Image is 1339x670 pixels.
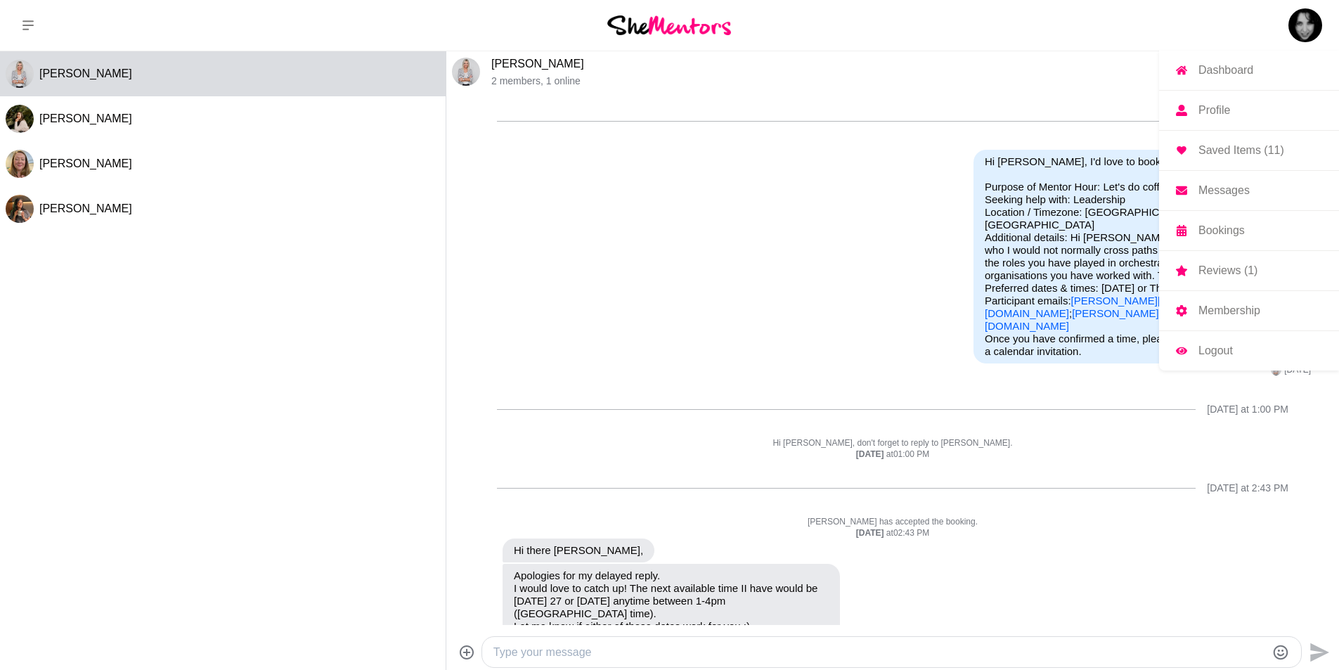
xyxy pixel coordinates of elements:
p: Reviews (1) [1198,265,1257,276]
div: Hayley Scott [6,60,34,88]
p: Profile [1198,105,1230,116]
a: [PERSON_NAME][EMAIL_ADDRESS][DOMAIN_NAME] [985,295,1252,319]
strong: [DATE] [856,528,886,538]
p: Logout [1198,345,1233,356]
img: T [6,150,34,178]
p: Hi there [PERSON_NAME], [514,544,643,557]
span: [PERSON_NAME] [39,202,132,214]
p: Hi [PERSON_NAME], I'd love to book a Mentor Hour with you! [985,155,1300,168]
div: Hayley Scott [452,58,480,86]
div: [DATE] at 2:43 PM [1207,482,1288,494]
p: Saved Items (11) [1198,145,1284,156]
a: [PERSON_NAME][EMAIL_ADDRESS][DOMAIN_NAME] [985,307,1253,332]
div: at 02:43 PM [474,528,1311,539]
p: Bookings [1198,225,1245,236]
textarea: Type your message [493,644,1266,661]
a: Messages [1159,171,1339,210]
img: Donna English [1288,8,1322,42]
img: H [452,58,480,86]
img: A [6,195,34,223]
p: Purpose of Mentor Hour: Let's do coffee Seeking help with: Leadership Location / Timezone: [GEOGR... [985,181,1300,333]
button: Send [1302,636,1333,668]
a: Bookings [1159,211,1339,250]
a: [PERSON_NAME] [491,58,584,70]
a: Dashboard [1159,51,1339,90]
span: [PERSON_NAME] [39,67,132,79]
p: [PERSON_NAME] has accepted the booking. [474,517,1311,528]
div: Amy Cunliffe [6,195,34,223]
p: Hi [PERSON_NAME], don't forget to reply to [PERSON_NAME]. [474,438,1311,449]
a: Saved Items (11) [1159,131,1339,170]
span: [PERSON_NAME] [39,112,132,124]
img: She Mentors Logo [607,15,731,34]
div: [DATE] at 1:00 PM [1207,404,1288,415]
p: Dashboard [1198,65,1253,76]
p: Apologies for my delayed reply. I would love to catch up! The next available time II have would b... [514,569,829,645]
div: Tammy McCann [6,150,34,178]
span: [PERSON_NAME] [39,157,132,169]
div: at 01:00 PM [474,449,1311,460]
img: K [6,105,34,133]
div: Katriona Li [6,105,34,133]
a: Donna EnglishDashboardProfileSaved Items (11)MessagesBookingsReviews (1)MembershipLogout [1288,8,1322,42]
p: Membership [1198,305,1260,316]
a: Reviews (1) [1159,251,1339,290]
p: Messages [1198,185,1250,196]
button: Emoji picker [1272,644,1289,661]
a: Profile [1159,91,1339,130]
p: 2 members , 1 online [491,75,1305,87]
strong: [DATE] [856,449,886,459]
img: H [6,60,34,88]
p: Once you have confirmed a time, please ask your mentee to send a calendar invitation. [985,333,1300,358]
